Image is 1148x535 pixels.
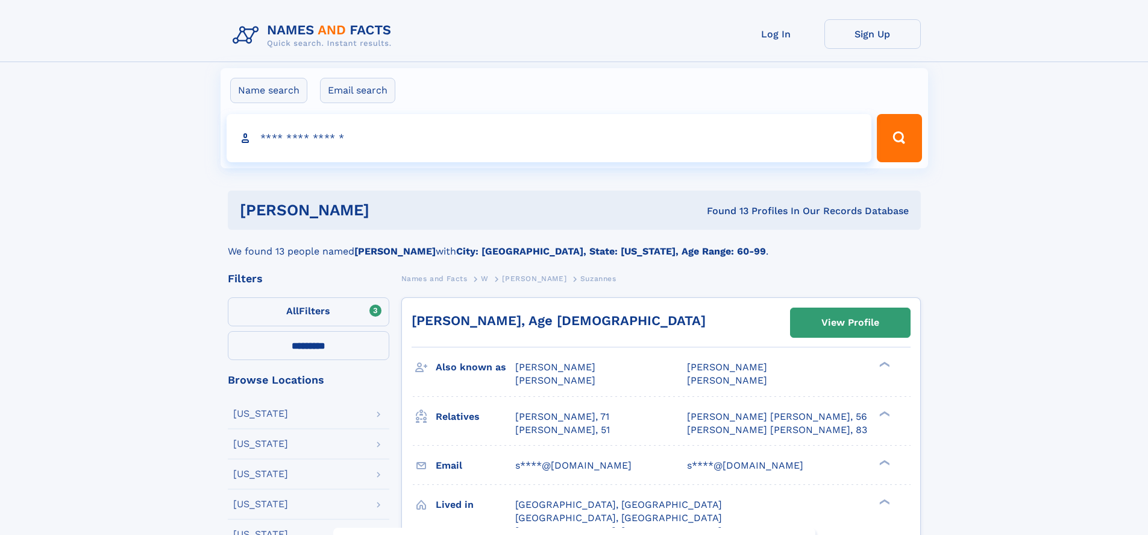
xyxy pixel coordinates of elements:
[412,313,706,328] a: [PERSON_NAME], Age [DEMOGRAPHIC_DATA]
[436,407,515,427] h3: Relatives
[354,245,436,257] b: [PERSON_NAME]
[687,375,767,386] span: [PERSON_NAME]
[687,361,767,373] span: [PERSON_NAME]
[515,499,722,510] span: [GEOGRAPHIC_DATA], [GEOGRAPHIC_DATA]
[515,512,722,524] span: [GEOGRAPHIC_DATA], [GEOGRAPHIC_DATA]
[228,375,389,385] div: Browse Locations
[456,245,766,257] b: City: [GEOGRAPHIC_DATA], State: [US_STATE], Age Range: 60-99
[320,78,395,103] label: Email search
[876,498,891,505] div: ❯
[876,410,891,417] div: ❯
[824,19,921,49] a: Sign Up
[233,439,288,449] div: [US_STATE]
[502,274,566,283] span: [PERSON_NAME]
[687,423,867,437] a: [PERSON_NAME] [PERSON_NAME], 83
[228,297,389,326] label: Filters
[481,274,489,283] span: W
[791,308,910,337] a: View Profile
[515,423,610,437] a: [PERSON_NAME], 51
[728,19,824,49] a: Log In
[228,273,389,284] div: Filters
[233,469,288,479] div: [US_STATE]
[481,271,489,286] a: W
[286,305,299,317] span: All
[876,458,891,466] div: ❯
[228,230,921,259] div: We found 13 people named with .
[502,271,566,286] a: [PERSON_NAME]
[876,361,891,369] div: ❯
[538,204,909,218] div: Found 13 Profiles In Our Records Database
[436,357,515,378] h3: Also known as
[515,410,609,423] a: [PERSON_NAME], 71
[233,499,288,509] div: [US_STATE]
[821,309,879,337] div: View Profile
[687,410,867,423] a: [PERSON_NAME] [PERSON_NAME], 56
[515,361,595,373] span: [PERSON_NAME]
[228,19,401,52] img: Logo Names and Facts
[515,375,595,386] span: [PERSON_NAME]
[580,274,616,283] span: Suzannes
[240,203,538,218] h1: [PERSON_NAME]
[436,455,515,476] h3: Email
[233,409,288,419] div: [US_STATE]
[877,114,921,162] button: Search Button
[227,114,872,162] input: search input
[230,78,307,103] label: Name search
[436,495,515,515] h3: Lived in
[401,271,468,286] a: Names and Facts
